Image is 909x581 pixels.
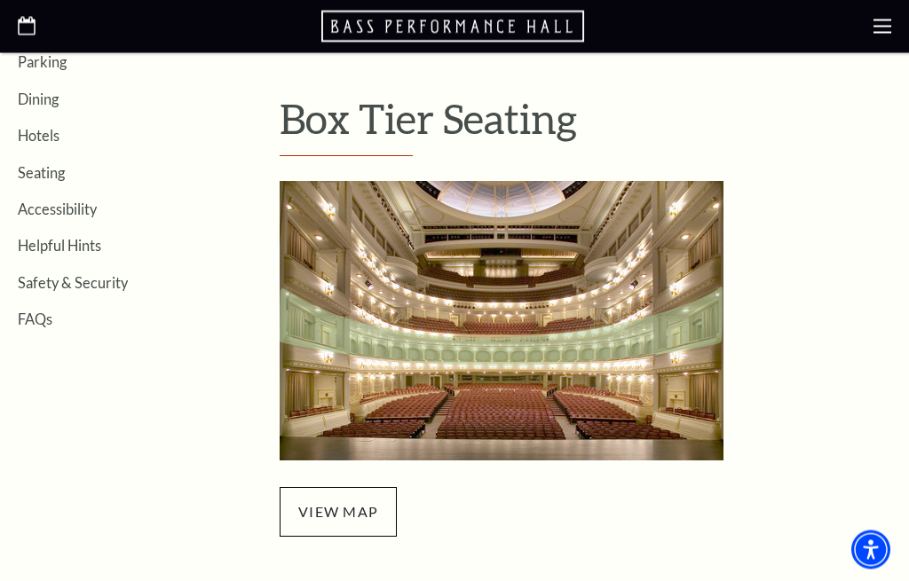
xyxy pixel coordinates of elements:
[18,238,101,255] a: Helpful Hints
[280,309,723,329] a: Box Tier Seating - open in a new tab
[18,275,128,292] a: Safety & Security
[18,54,67,71] a: Parking
[321,9,588,44] a: Open this option
[18,311,52,328] a: FAQs
[18,165,65,182] a: Seating
[18,128,59,145] a: Hotels
[18,17,36,37] a: Open this option
[280,501,397,522] a: view map - open in a new tab
[280,97,891,157] h1: Box Tier Seating
[280,488,397,538] span: view map
[18,91,59,108] a: Dining
[851,530,890,569] div: Accessibility Menu
[18,201,97,218] a: Accessibility
[280,182,723,461] img: Box Tier Seating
